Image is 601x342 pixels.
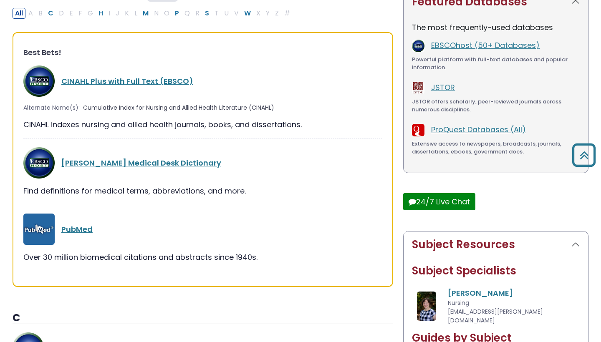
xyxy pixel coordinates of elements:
[13,312,393,324] h3: C
[13,8,293,18] div: Alpha-list to filter by first letter of database name
[96,8,106,19] button: Filter Results H
[23,48,382,57] h3: Best Bets!
[431,40,540,50] a: EBSCOhost (50+ Databases)
[23,185,382,196] div: Find definitions for medical terms, abbreviations, and more.
[448,299,469,307] span: Nursing
[403,193,475,210] button: 24/7 Live Chat
[569,147,599,163] a: Back to Top
[83,103,274,112] span: Cumulative Index for Nursing and Allied Health Literature (CINAHL)
[412,98,580,114] div: JSTOR offers scholarly, peer-reviewed journals across numerous disciplines.
[61,76,193,86] a: CINAHL Plus with Full Text (EBSCO)
[61,224,93,234] a: PubMed
[242,8,253,19] button: Filter Results W
[404,231,588,258] button: Subject Resources
[140,8,151,19] button: Filter Results M
[412,140,580,156] div: Extensive access to newspapers, broadcasts, journals, dissertations, ebooks, government docs.
[23,119,382,130] div: CINAHL indexes nursing and allied health journals, books, and dissertations.
[448,307,543,324] span: [EMAIL_ADDRESS][PERSON_NAME][DOMAIN_NAME]
[23,251,382,263] div: Over 30 million biomedical citations and abstracts since 1940s.
[172,8,182,19] button: Filter Results P
[417,292,437,321] img: Amanda Matthysse
[412,22,580,33] p: The most frequently-used databases
[431,124,526,135] a: ProQuest Databases (All)
[431,82,455,93] a: JSTOR
[61,158,221,168] a: [PERSON_NAME] Medical Desk Dictionary
[202,8,212,19] button: Filter Results S
[45,8,56,19] button: Filter Results C
[448,288,513,298] a: [PERSON_NAME]
[13,8,25,19] button: All
[412,264,580,277] h2: Subject Specialists
[412,55,580,72] div: Powerful platform with full-text databases and popular information.
[23,103,80,112] span: Alternate Name(s):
